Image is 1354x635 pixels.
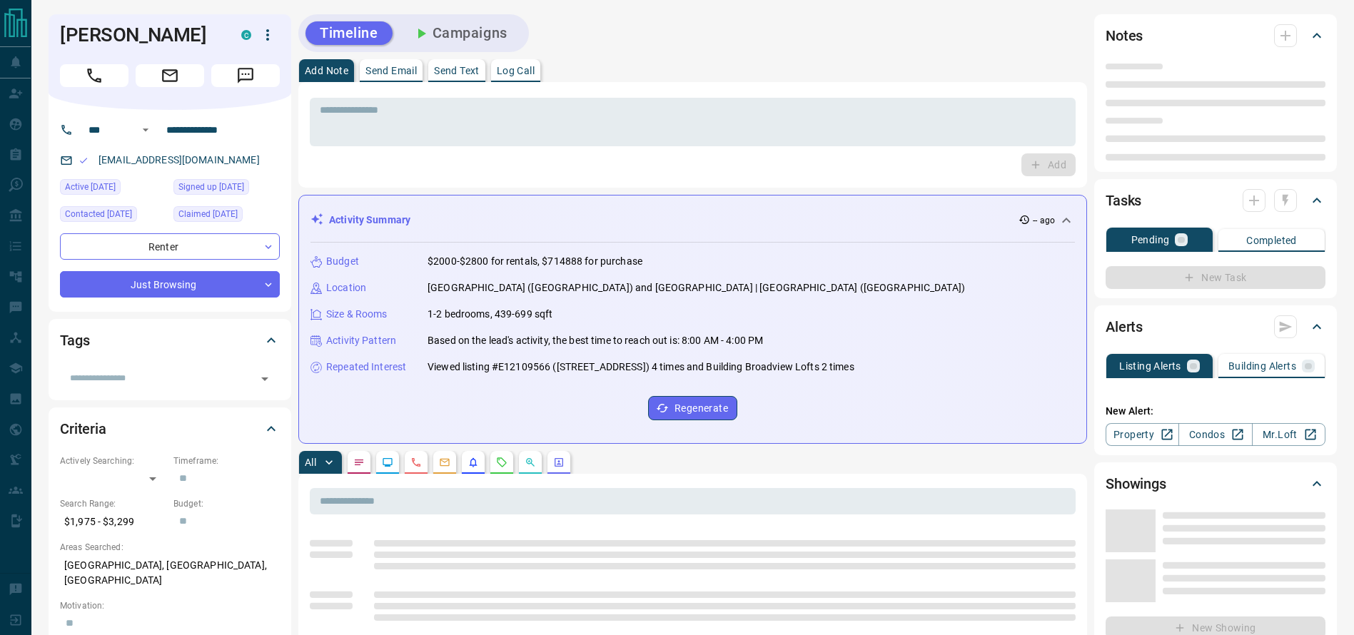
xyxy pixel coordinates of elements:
h2: Criteria [60,417,106,440]
svg: Calls [410,457,422,468]
div: Just Browsing [60,271,280,298]
svg: Listing Alerts [468,457,479,468]
h2: Tags [60,329,89,352]
button: Campaigns [398,21,522,45]
div: Tue Oct 07 2025 [60,179,166,199]
p: $1,975 - $3,299 [60,510,166,534]
span: Message [211,64,280,87]
p: Send Text [434,66,480,76]
span: Active [DATE] [65,180,116,194]
p: [GEOGRAPHIC_DATA], [GEOGRAPHIC_DATA], [GEOGRAPHIC_DATA] [60,554,280,592]
p: Budget [326,254,359,269]
button: Timeline [305,21,393,45]
p: Log Call [497,66,535,76]
svg: Requests [496,457,507,468]
p: Timeframe: [173,454,280,467]
p: Budget: [173,497,280,510]
div: Renter [60,233,280,260]
p: Listing Alerts [1119,361,1181,371]
div: Tags [60,323,280,357]
p: Completed [1246,235,1297,245]
p: Repeated Interest [326,360,406,375]
h2: Showings [1106,472,1166,495]
span: Signed up [DATE] [178,180,244,194]
span: Claimed [DATE] [178,207,238,221]
p: Viewed listing #E12109566 ([STREET_ADDRESS]) 4 times and Building Broadview Lofts 2 times [428,360,854,375]
svg: Notes [353,457,365,468]
button: Open [255,369,275,389]
svg: Emails [439,457,450,468]
svg: Agent Actions [553,457,565,468]
h1: [PERSON_NAME] [60,24,220,46]
p: $2000-$2800 for rentals, $714888 for purchase [428,254,642,269]
p: Building Alerts [1228,361,1296,371]
h2: Notes [1106,24,1143,47]
div: condos.ca [241,30,251,40]
p: Size & Rooms [326,307,388,322]
a: Mr.Loft [1252,423,1325,446]
p: Activity Pattern [326,333,396,348]
div: Alerts [1106,310,1325,344]
p: Areas Searched: [60,541,280,554]
span: Email [136,64,204,87]
h2: Tasks [1106,189,1141,212]
div: Criteria [60,412,280,446]
p: Based on the lead's activity, the best time to reach out is: 8:00 AM - 4:00 PM [428,333,763,348]
p: Actively Searching: [60,454,166,467]
span: Call [60,64,128,87]
p: All [305,457,316,467]
svg: Lead Browsing Activity [382,457,393,468]
a: Condos [1178,423,1252,446]
div: Thu Oct 09 2025 [60,206,166,226]
p: [GEOGRAPHIC_DATA] ([GEOGRAPHIC_DATA]) and [GEOGRAPHIC_DATA] | [GEOGRAPHIC_DATA] ([GEOGRAPHIC_DATA]) [428,280,965,295]
a: [EMAIL_ADDRESS][DOMAIN_NAME] [98,154,260,166]
p: -- ago [1033,214,1055,227]
button: Open [137,121,154,138]
button: Regenerate [648,396,737,420]
div: Wed May 21 2025 [173,206,280,226]
p: 1-2 bedrooms, 439-699 sqft [428,307,552,322]
a: Property [1106,423,1179,446]
div: Tasks [1106,183,1325,218]
div: Wed May 21 2025 [173,179,280,199]
div: Showings [1106,467,1325,501]
p: Send Email [365,66,417,76]
p: Search Range: [60,497,166,510]
div: Notes [1106,19,1325,53]
svg: Opportunities [525,457,536,468]
p: Pending [1131,235,1170,245]
span: Contacted [DATE] [65,207,132,221]
p: Motivation: [60,599,280,612]
p: Add Note [305,66,348,76]
p: New Alert: [1106,404,1325,419]
div: Activity Summary-- ago [310,207,1075,233]
p: Location [326,280,366,295]
p: Activity Summary [329,213,410,228]
h2: Alerts [1106,315,1143,338]
svg: Email Valid [79,156,89,166]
